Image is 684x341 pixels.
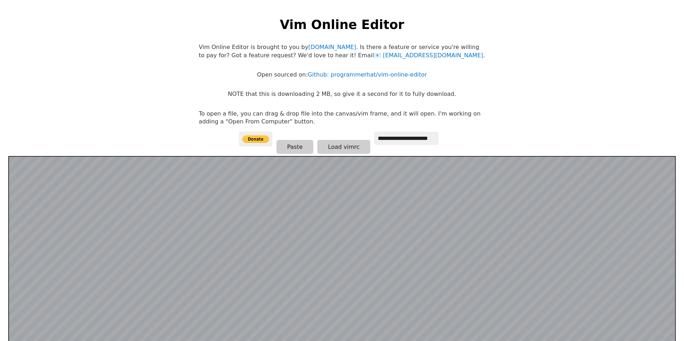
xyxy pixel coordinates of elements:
[308,71,427,78] a: Github: programmerhat/vim-online-editor
[257,71,427,79] p: Open sourced on:
[199,43,485,59] p: Vim Online Editor is brought to you by . Is there a feature or service you're willing to pay for?...
[276,140,313,154] button: Paste
[228,90,456,98] p: NOTE that this is downloading 2 MB, so give it a second for it to fully download.
[199,110,485,126] p: To open a file, you can drag & drop file into the canvas/vim frame, and it will open. I'm working...
[317,140,370,154] button: Load vimrc
[374,52,483,59] a: [EMAIL_ADDRESS][DOMAIN_NAME]
[280,16,404,33] h1: Vim Online Editor
[308,44,356,50] a: [DOMAIN_NAME]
